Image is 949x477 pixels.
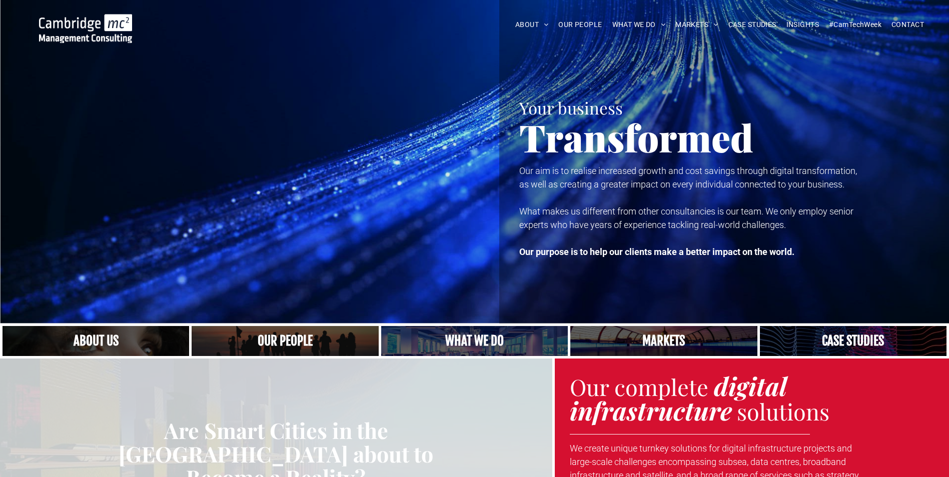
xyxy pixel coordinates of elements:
[570,393,732,427] strong: infrastructure
[824,17,886,32] a: #CamTechWeek
[39,14,132,43] img: Cambridge MC Logo, digital transformation
[39,15,132,26] a: Your Business Transformed | Cambridge Management Consulting
[886,17,929,32] a: CONTACT
[781,17,824,32] a: INSIGHTS
[510,17,554,32] a: ABOUT
[607,17,671,32] a: WHAT WE DO
[3,326,189,356] a: Close up of woman's face, centered on her eyes
[760,326,946,356] a: Case Studies | Cambridge Management Consulting > Case Studies
[723,17,781,32] a: CASE STUDIES
[570,326,757,356] a: Telecoms | Decades of Experience Across Multiple Industries & Regions
[737,396,829,426] span: solutions
[670,17,723,32] a: MARKETS
[519,246,794,257] strong: Our purpose is to help our clients make a better impact on the world.
[519,112,753,162] span: Transformed
[714,369,787,402] strong: digital
[570,371,708,401] span: Our complete
[519,165,857,189] span: Our aim is to realise increased growth and cost savings through digital transformation, as well a...
[192,326,378,356] a: A crowd in silhouette at sunset, on a rise or lookout point
[519,96,623,118] span: Your business
[519,206,853,230] span: What makes us different from other consultancies is our team. We only employ senior experts who h...
[553,17,607,32] a: OUR PEOPLE
[381,326,568,356] a: A yoga teacher lifting his whole body off the ground in the peacock pose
